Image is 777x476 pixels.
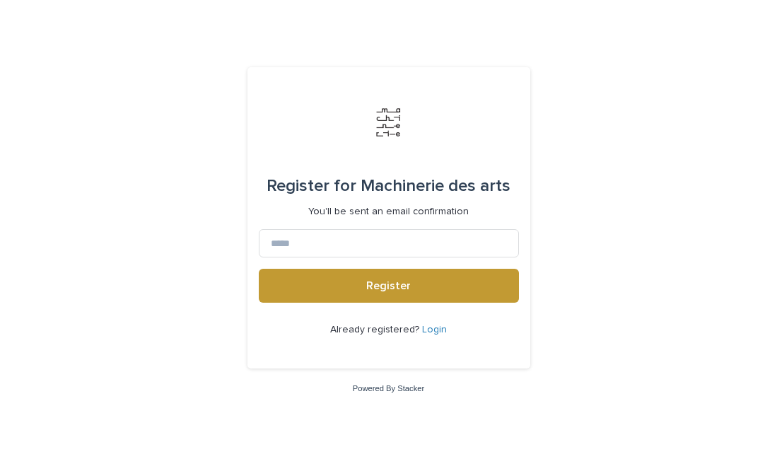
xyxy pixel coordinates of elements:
a: Login [422,325,447,335]
span: Already registered? [330,325,422,335]
span: Register for [267,178,356,195]
img: Jx8JiDZqSLW7pnA6nIo1 [368,101,410,144]
p: You'll be sent an email confirmation [308,206,469,218]
span: Register [366,280,411,291]
div: Machinerie des arts [267,166,510,206]
button: Register [259,269,519,303]
a: Powered By Stacker [353,384,424,393]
